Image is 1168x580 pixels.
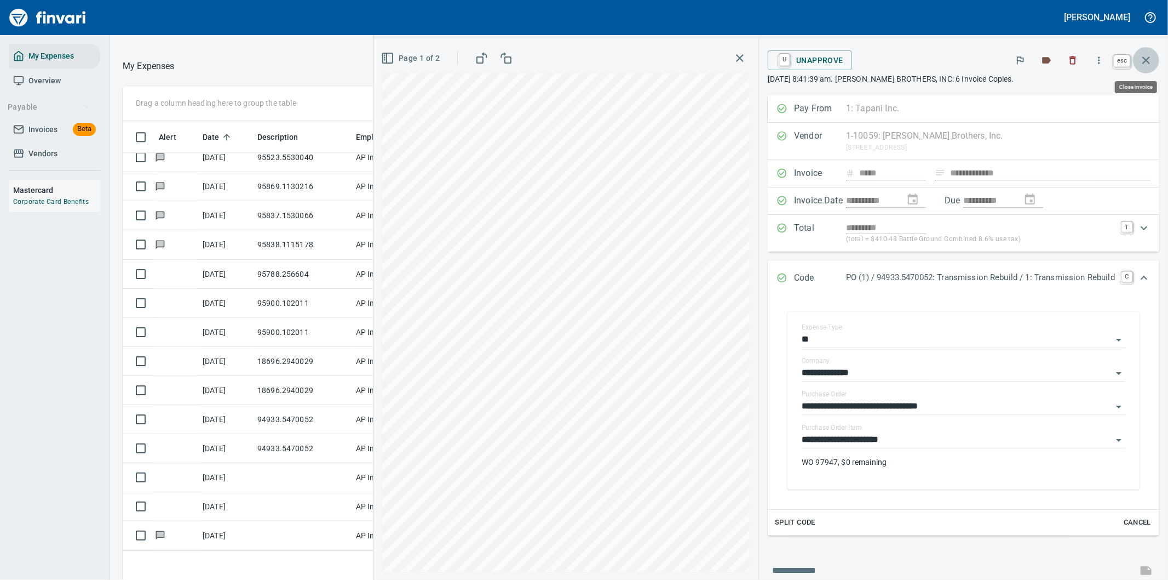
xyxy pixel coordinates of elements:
span: Overview [28,74,61,88]
span: Has messages [154,183,166,190]
a: T [1121,221,1132,232]
h5: [PERSON_NAME] [1065,12,1130,23]
td: 95838.1115178 [253,230,352,259]
td: [DATE] [198,521,253,550]
div: Expand [768,260,1159,297]
span: Has messages [154,532,166,539]
td: [DATE] [198,434,253,463]
p: (total + $410.48 Battle Ground Combined 8.6% use tax) [846,234,1115,245]
button: Page 1 of 2 [379,48,444,69]
td: AP Invoices [352,289,434,318]
span: Has messages [154,241,166,248]
p: Total [794,221,846,245]
button: Split Code [772,514,818,531]
span: Employee [356,130,405,144]
td: [DATE] [198,492,253,521]
label: Purchase Order Item [802,424,861,431]
span: Has messages [154,212,166,219]
p: PO (1) / 94933.5470052: Transmission Rebuild / 1: Transmission Rebuild [846,271,1115,284]
label: Company [802,357,830,364]
td: AP Invoices [352,143,434,172]
h6: Mastercard [13,184,100,196]
button: [PERSON_NAME] [1062,9,1133,26]
a: My Expenses [9,44,100,69]
div: Expand [768,297,1159,536]
a: Corporate Card Benefits [13,198,89,206]
img: Finvari [7,4,89,31]
span: Employee [356,130,391,144]
td: [DATE] [198,230,253,259]
td: AP Invoices [352,463,434,492]
span: Unapprove [776,51,843,70]
button: Open [1111,366,1126,381]
td: AP Invoices [352,521,434,550]
button: Flag [1008,48,1032,72]
button: Discard [1061,48,1085,72]
span: Split Code [775,516,815,529]
td: [DATE] [198,376,253,405]
p: [DATE] 8:41:39 am. [PERSON_NAME] BROTHERS, INC: 6 Invoice Copies. [768,73,1159,84]
span: Invoices [28,123,57,137]
span: Alert [159,130,176,144]
button: Open [1111,332,1126,348]
span: Payable [8,100,90,114]
td: 95523.5530040 [253,143,352,172]
td: 94933.5470052 [253,405,352,434]
td: [DATE] [198,172,253,201]
a: U [779,54,790,66]
td: AP Invoices [352,201,434,230]
td: [DATE] [198,463,253,492]
td: 95900.102011 [253,318,352,347]
nav: breadcrumb [123,60,175,73]
button: Cancel [1120,514,1155,531]
span: My Expenses [28,49,74,63]
p: My Expenses [123,60,175,73]
span: Description [257,130,313,144]
span: Page 1 of 2 [383,52,440,65]
td: [DATE] [198,289,253,318]
td: 95837.1530066 [253,201,352,230]
label: Purchase Order [802,391,847,397]
button: More [1087,48,1111,72]
button: Open [1111,399,1126,414]
span: Cancel [1123,516,1152,529]
td: AP Invoices [352,434,434,463]
button: Open [1111,433,1126,448]
td: [DATE] [198,143,253,172]
button: Payable [3,97,95,117]
p: Code [794,271,846,286]
span: Alert [159,130,191,144]
div: Expand [768,215,1159,252]
a: esc [1114,55,1130,67]
td: 95900.102011 [253,289,352,318]
td: [DATE] [198,347,253,376]
a: InvoicesBeta [9,117,100,142]
td: 18696.2940029 [253,376,352,405]
td: AP Invoices [352,172,434,201]
td: 95788.256604 [253,260,352,289]
button: UUnapprove [768,50,852,70]
td: 95869.1130216 [253,172,352,201]
td: AP Invoices [352,260,434,289]
td: AP Invoices [352,318,434,347]
a: Vendors [9,141,100,166]
span: Vendors [28,147,57,161]
td: [DATE] [198,405,253,434]
td: AP Invoices [352,230,434,259]
span: Date [203,130,220,144]
td: [DATE] [198,318,253,347]
p: WO 97947, $0 remaining [802,457,1125,468]
td: [DATE] [198,201,253,230]
td: AP Invoices [352,347,434,376]
a: C [1121,271,1132,282]
p: Drag a column heading here to group the table [136,98,296,109]
td: AP Invoices [352,376,434,405]
td: [DATE] [198,260,253,289]
span: Has messages [154,153,166,161]
label: Expense Type [802,324,842,331]
td: 94933.5470052 [253,434,352,463]
a: Overview [9,69,100,93]
td: 18696.2940029 [253,347,352,376]
td: AP Invoices [352,492,434,521]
